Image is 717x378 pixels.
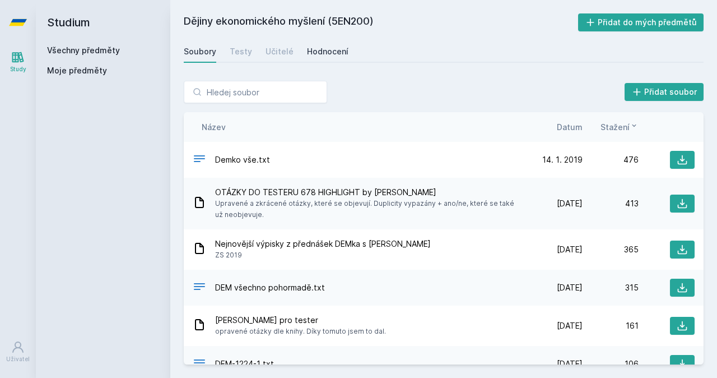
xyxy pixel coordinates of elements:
[215,187,522,198] span: OTÁZKY DO TESTERU 678 HIGHLIGHT by [PERSON_NAME]
[557,244,583,255] span: [DATE]
[193,356,206,372] div: TXT
[542,154,583,165] span: 14. 1. 2019
[557,121,583,133] button: Datum
[583,198,639,209] div: 413
[557,320,583,331] span: [DATE]
[625,83,704,101] button: Přidat soubor
[583,244,639,255] div: 365
[10,65,26,73] div: Study
[202,121,226,133] button: Název
[583,282,639,293] div: 315
[557,282,583,293] span: [DATE]
[583,358,639,370] div: 106
[193,280,206,296] div: TXT
[230,46,252,57] div: Testy
[215,198,522,220] span: Upravené a zkrácené otázky, které se objevují. Duplicity vypazány + ano/ne, které se také už neob...
[215,282,325,293] span: DEM všechno pohormadě.txt
[215,250,431,261] span: ZS 2019
[307,40,348,63] a: Hodnocení
[266,40,294,63] a: Učitelé
[184,46,216,57] div: Soubory
[230,40,252,63] a: Testy
[215,315,386,326] span: [PERSON_NAME] pro tester
[47,45,120,55] a: Všechny předměty
[600,121,630,133] span: Stažení
[557,198,583,209] span: [DATE]
[266,46,294,57] div: Učitelé
[2,335,34,369] a: Uživatel
[6,355,30,363] div: Uživatel
[215,238,431,250] span: Nejnovější výpisky z přednášek DEMka s [PERSON_NAME]
[184,81,327,103] input: Hledej soubor
[215,358,274,370] span: DEM-1224-1.txt
[184,40,216,63] a: Soubory
[47,65,107,76] span: Moje předměty
[215,154,270,165] span: Demko vše.txt
[578,13,704,31] button: Přidat do mých předmětů
[215,326,386,337] span: opravené otázky dle knihy. Díky tomuto jsem to dal.
[583,154,639,165] div: 476
[193,152,206,168] div: TXT
[557,358,583,370] span: [DATE]
[307,46,348,57] div: Hodnocení
[600,121,639,133] button: Stažení
[2,45,34,79] a: Study
[583,320,639,331] div: 161
[184,13,578,31] h2: Dějiny ekonomického myšlení (5EN200)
